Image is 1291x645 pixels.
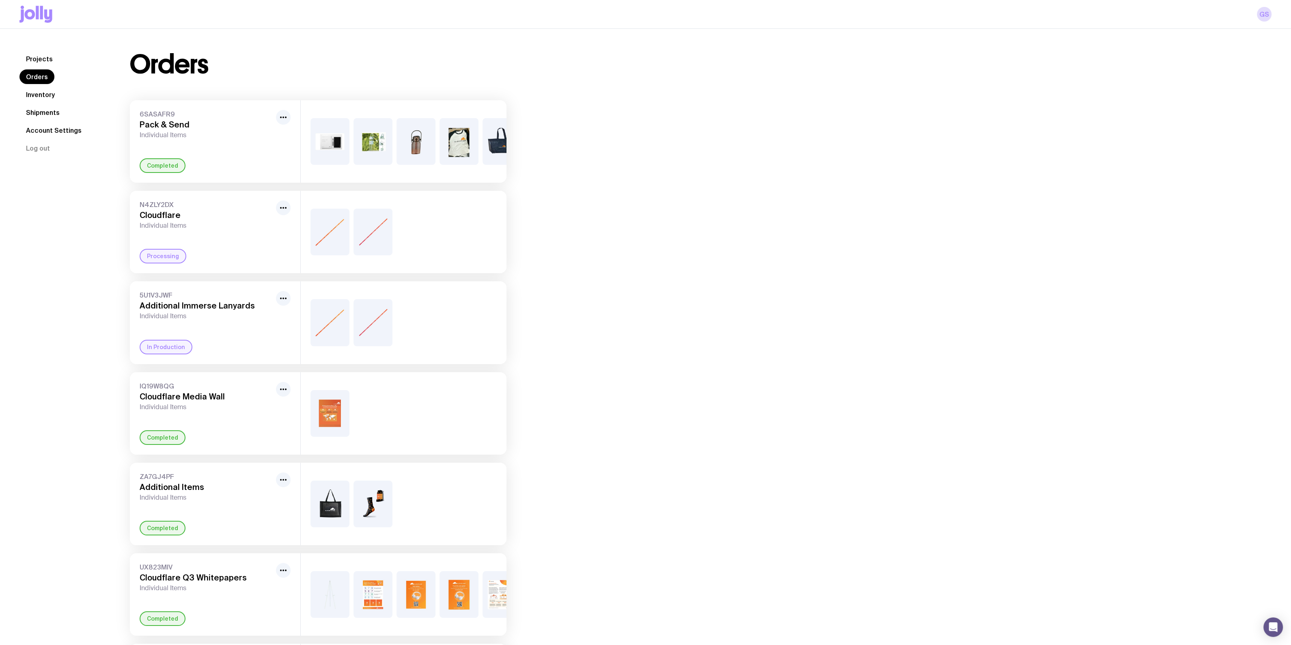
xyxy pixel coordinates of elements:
span: N4ZLY2DX [140,201,273,209]
a: Orders [19,69,54,84]
span: 5U1V3JWF [140,291,273,299]
span: Individual Items [140,494,273,502]
button: Log out [19,141,56,155]
span: Individual Items [140,131,273,139]
div: Processing [140,249,186,263]
div: Completed [140,521,185,535]
div: Open Intercom Messenger [1263,617,1283,637]
a: GS [1257,7,1272,22]
span: UX823MIV [140,563,273,571]
span: Individual Items [140,403,273,411]
h3: Cloudflare Media Wall [140,392,273,401]
span: 6SASAFR9 [140,110,273,118]
div: Completed [140,158,185,173]
div: In Production [140,340,192,354]
h3: Additional Items [140,482,273,492]
div: Completed [140,430,185,445]
span: Individual Items [140,312,273,320]
h3: Cloudflare Q3 Whitepapers [140,573,273,582]
div: Completed [140,611,185,626]
a: Shipments [19,105,66,120]
h3: Cloudflare [140,210,273,220]
span: IQ19W8QG [140,382,273,390]
a: Account Settings [19,123,88,138]
h1: Orders [130,52,208,78]
span: Individual Items [140,584,273,592]
a: Projects [19,52,59,66]
h3: Pack & Send [140,120,273,129]
a: Inventory [19,87,61,102]
span: Individual Items [140,222,273,230]
h3: Additional Immerse Lanyards [140,301,273,311]
span: ZA7GJ4PF [140,472,273,481]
